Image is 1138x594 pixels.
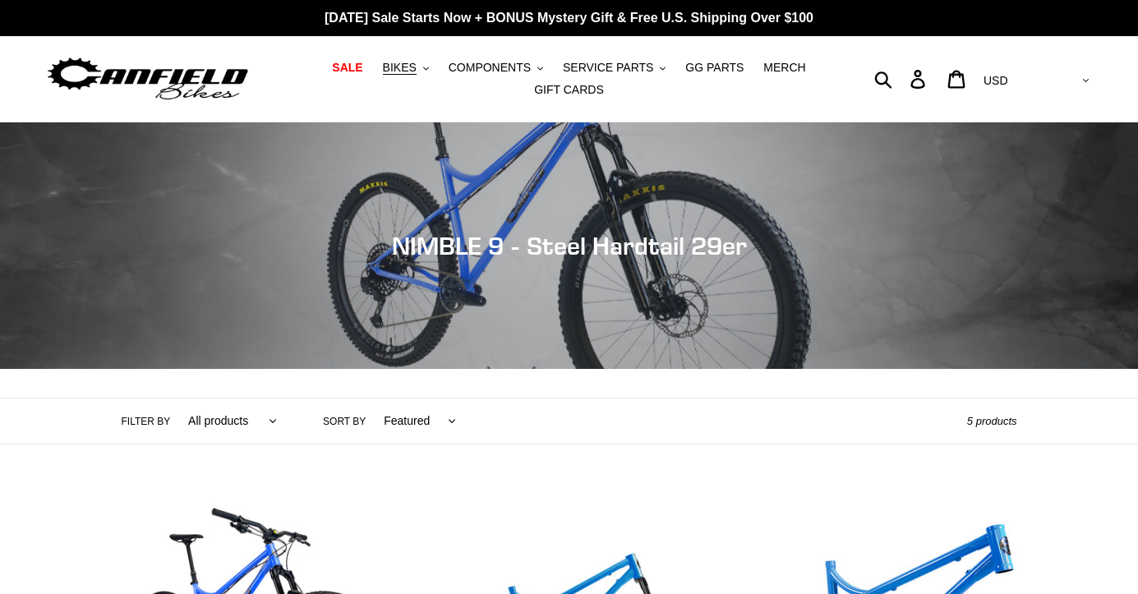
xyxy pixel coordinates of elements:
[534,83,604,97] span: GIFT CARDS
[383,61,417,75] span: BIKES
[563,61,653,75] span: SERVICE PARTS
[323,414,366,429] label: Sort by
[763,61,805,75] span: MERCH
[392,231,747,260] span: NIMBLE 9 - Steel Hardtail 29er
[324,57,371,79] a: SALE
[122,414,171,429] label: Filter by
[677,57,752,79] a: GG PARTS
[685,61,744,75] span: GG PARTS
[332,61,362,75] span: SALE
[526,79,612,101] a: GIFT CARDS
[555,57,674,79] button: SERVICE PARTS
[449,61,531,75] span: COMPONENTS
[440,57,551,79] button: COMPONENTS
[45,53,251,105] img: Canfield Bikes
[755,57,813,79] a: MERCH
[375,57,437,79] button: BIKES
[967,415,1017,427] span: 5 products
